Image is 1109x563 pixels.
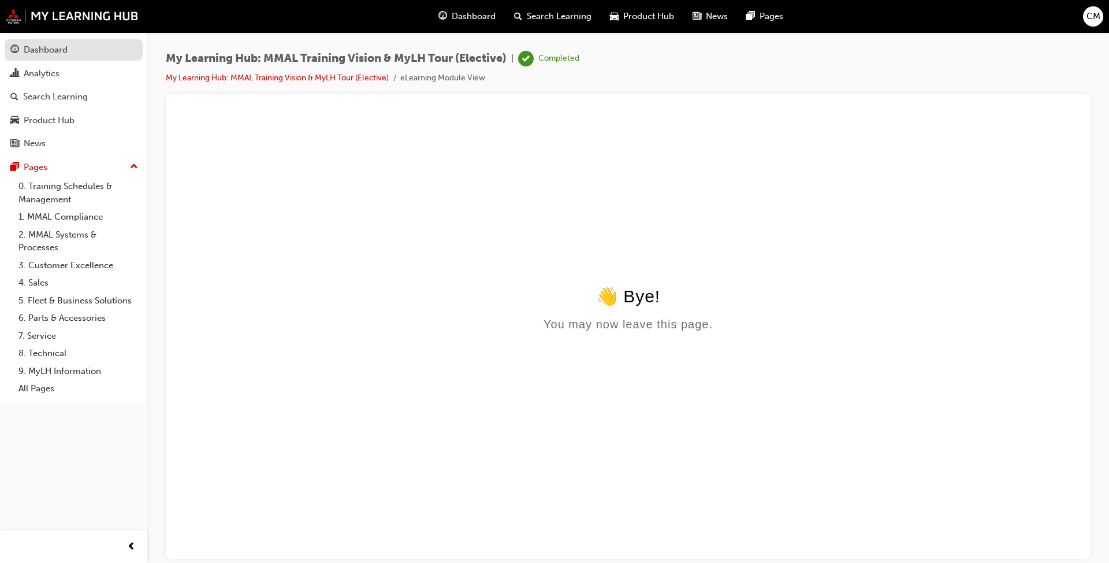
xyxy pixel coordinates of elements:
[511,52,513,65] span: |
[10,139,19,149] span: news-icon
[737,5,792,28] a: pages-iconPages
[429,5,505,28] a: guage-iconDashboard
[1086,10,1100,23] span: CM
[527,10,591,23] span: Search Learning
[14,274,143,292] a: 4. Sales
[23,90,88,103] div: Search Learning
[24,161,47,174] div: Pages
[518,51,534,66] span: learningRecordVerb_COMPLETE-icon
[166,52,507,65] span: My Learning Hub: MMAL Training Vision & MyLH Tour (Elective)
[5,133,143,154] a: News
[623,10,674,23] span: Product Hub
[14,362,143,380] a: 9. MyLH Information
[14,327,143,345] a: 7. Service
[10,92,18,102] span: search-icon
[5,110,143,131] a: Product Hub
[14,226,143,257] a: 2. MMAL Systems & Processes
[10,69,19,79] span: chart-icon
[24,137,46,150] div: News
[538,53,579,64] div: Completed
[693,9,701,24] span: news-icon
[24,67,59,80] div: Analytics
[5,63,143,84] a: Analytics
[14,309,143,327] a: 6. Parts & Accessories
[746,9,755,24] span: pages-icon
[14,208,143,226] a: 1. MMAL Compliance
[1083,6,1103,27] button: CM
[24,43,68,57] div: Dashboard
[452,10,496,23] span: Dashboard
[5,39,143,61] a: Dashboard
[601,5,683,28] a: car-iconProduct Hub
[5,173,902,194] div: 👋 Bye!
[14,345,143,362] a: 8. Technical
[10,45,19,55] span: guage-icon
[706,10,728,23] span: News
[14,292,143,310] a: 5. Fleet & Business Solutions
[683,5,737,28] a: news-iconNews
[438,9,447,24] span: guage-icon
[5,37,143,157] button: DashboardAnalyticsSearch LearningProduct HubNews
[14,177,143,208] a: 0. Training Schedules & Management
[14,380,143,398] a: All Pages
[514,9,522,24] span: search-icon
[760,10,783,23] span: Pages
[5,157,143,178] button: Pages
[6,9,139,24] img: mmal
[130,160,138,175] span: up-icon
[10,116,19,126] span: car-icon
[5,205,902,218] div: You may now leave this page.
[10,162,19,173] span: pages-icon
[400,72,485,85] li: eLearning Module View
[14,257,143,275] a: 3. Customer Excellence
[505,5,601,28] a: search-iconSearch Learning
[24,114,75,127] div: Product Hub
[610,9,619,24] span: car-icon
[5,86,143,108] a: Search Learning
[166,73,389,83] a: My Learning Hub: MMAL Training Vision & MyLH Tour (Elective)
[127,540,136,554] span: prev-icon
